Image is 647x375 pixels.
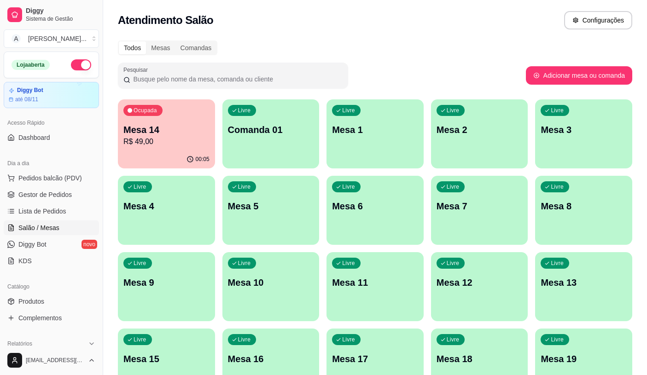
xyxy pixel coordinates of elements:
button: LivreMesa 11 [326,252,424,321]
a: Gestor de Pedidos [4,187,99,202]
button: Configurações [564,11,632,29]
span: Relatórios [7,340,32,347]
p: Mesa 1 [332,123,418,136]
p: Mesa 14 [123,123,210,136]
a: Produtos [4,294,99,309]
p: Mesa 19 [541,352,627,365]
div: Catálogo [4,279,99,294]
p: Comanda 01 [228,123,314,136]
span: A [12,34,21,43]
p: Livre [447,260,460,267]
article: até 08/11 [15,96,38,103]
p: Livre [238,183,251,190]
p: Mesa 8 [541,200,627,213]
span: Diggy Bot [18,240,47,249]
p: Livre [551,260,564,267]
div: Loja aberta [12,60,50,70]
button: [EMAIL_ADDRESS][DOMAIN_NAME] [4,349,99,371]
button: LivreMesa 13 [535,252,632,321]
p: Livre [134,336,146,343]
p: Ocupada [134,107,157,114]
button: LivreMesa 6 [326,176,424,245]
a: Diggy Botnovo [4,237,99,252]
span: KDS [18,256,32,265]
p: Livre [447,183,460,190]
p: Mesa 11 [332,276,418,289]
p: Livre [238,260,251,267]
button: Alterar Status [71,59,91,70]
p: Mesa 2 [437,123,523,136]
span: Lista de Pedidos [18,207,66,216]
div: Mesas [146,41,175,54]
button: LivreMesa 7 [431,176,528,245]
a: Complementos [4,311,99,325]
p: Livre [238,336,251,343]
input: Pesquisar [130,75,343,84]
h2: Atendimento Salão [118,13,213,28]
span: Pedidos balcão (PDV) [18,173,82,183]
span: Salão / Mesas [18,223,59,232]
button: LivreMesa 9 [118,252,215,321]
div: Dia a dia [4,156,99,171]
p: Livre [447,336,460,343]
a: KDS [4,254,99,268]
p: Livre [342,107,355,114]
p: Mesa 7 [437,200,523,213]
p: Livre [342,260,355,267]
p: Mesa 10 [228,276,314,289]
div: [PERSON_NAME] ... [28,34,87,43]
p: 00:05 [196,156,210,163]
p: Livre [134,260,146,267]
p: Livre [342,183,355,190]
p: Livre [342,336,355,343]
p: Livre [447,107,460,114]
button: Adicionar mesa ou comanda [526,66,632,85]
p: Livre [134,183,146,190]
span: Complementos [18,313,62,323]
button: LivreComanda 01 [222,99,320,168]
p: Mesa 12 [437,276,523,289]
button: LivreMesa 8 [535,176,632,245]
p: Mesa 3 [541,123,627,136]
a: DiggySistema de Gestão [4,4,99,26]
p: Mesa 13 [541,276,627,289]
p: Livre [551,107,564,114]
div: Todos [119,41,146,54]
button: OcupadaMesa 14R$ 49,0000:05 [118,99,215,168]
article: Diggy Bot [17,87,43,94]
p: Livre [551,183,564,190]
span: Produtos [18,297,44,306]
button: LivreMesa 2 [431,99,528,168]
span: Diggy [26,7,95,15]
button: LivreMesa 4 [118,176,215,245]
label: Pesquisar [123,66,151,74]
p: Mesa 4 [123,200,210,213]
span: [EMAIL_ADDRESS][DOMAIN_NAME] [26,357,84,364]
p: R$ 49,00 [123,136,210,147]
button: LivreMesa 3 [535,99,632,168]
button: Pedidos balcão (PDV) [4,171,99,185]
a: Salão / Mesas [4,220,99,235]
p: Mesa 17 [332,352,418,365]
a: Diggy Botaté 08/11 [4,82,99,108]
p: Livre [551,336,564,343]
button: Select a team [4,29,99,48]
p: Mesa 15 [123,352,210,365]
a: Lista de Pedidos [4,204,99,219]
p: Mesa 18 [437,352,523,365]
span: Sistema de Gestão [26,15,95,23]
button: LivreMesa 12 [431,252,528,321]
span: Gestor de Pedidos [18,190,72,199]
button: LivreMesa 10 [222,252,320,321]
a: Dashboard [4,130,99,145]
p: Mesa 9 [123,276,210,289]
p: Mesa 16 [228,352,314,365]
div: Acesso Rápido [4,115,99,130]
button: LivreMesa 5 [222,176,320,245]
div: Comandas [175,41,217,54]
p: Livre [238,107,251,114]
span: Dashboard [18,133,50,142]
button: LivreMesa 1 [326,99,424,168]
p: Mesa 5 [228,200,314,213]
p: Mesa 6 [332,200,418,213]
